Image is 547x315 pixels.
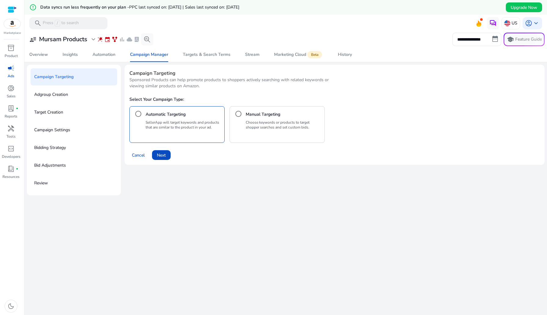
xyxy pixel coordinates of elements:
p: Sponsored Products can help promote products to shoppers actively searching with related keywords... [129,77,335,89]
p: Product [5,53,18,59]
h3: Mursam Products [39,36,87,43]
span: fiber_manual_record [16,107,18,110]
p: Tools [6,134,16,139]
mat-icon: error_outline [29,4,37,11]
span: Cancel [132,152,145,158]
span: handyman [7,125,15,132]
span: lab_profile [7,105,15,112]
div: Campaign Manager [130,52,168,57]
span: inventory_2 [7,44,15,52]
div: Insights [63,52,78,57]
span: keyboard_arrow_down [532,20,540,27]
span: / [55,20,60,27]
span: code_blocks [7,145,15,152]
div: Targets & Search Terms [183,52,230,57]
p: US [512,18,517,28]
button: search_insights [141,33,153,45]
button: schoolFeature Guide [504,33,545,46]
span: search [34,20,42,27]
img: amazon.svg [4,19,20,28]
p: Target Creation [34,107,63,117]
span: wand_stars [97,36,103,42]
p: Review [34,178,48,188]
div: Automation [92,52,115,57]
button: Next [152,150,171,160]
p: Choose keywords or products to target shopper searches and set custom bids. [246,120,322,130]
p: Bid Adjustments [34,161,66,170]
span: book_4 [7,165,15,172]
p: Developers [2,154,20,159]
p: Adgroup Creation [34,90,68,100]
span: account_circle [525,20,532,27]
p: Press to search [43,20,79,27]
h3: Campaign Targeting [129,70,540,77]
p: SellerApp will target keywords and products that are similar to the product in your ad. [146,120,222,130]
p: Campaign Targeting [34,72,74,82]
div: Overview [29,52,48,57]
span: event [104,36,110,42]
button: Cancel [129,150,147,160]
span: Next [157,152,166,158]
span: PPC last synced on: [DATE] | Sales last synced on: [DATE] [129,4,239,10]
span: lab_profile [134,36,140,42]
span: fiber_manual_record [16,168,18,170]
span: search_insights [143,36,151,43]
button: Upgrade Now [506,2,542,12]
span: Beta [307,51,322,58]
span: campaign [7,64,15,72]
p: Marketplace [4,31,21,35]
span: family_history [112,36,118,42]
p: Reports [5,114,17,119]
span: expand_more [90,36,97,43]
h4: Select Your Campaign Type: [129,96,540,103]
h4: Manual Targeting [246,111,280,118]
span: cloud [126,36,132,42]
p: Sales [7,93,16,99]
span: dark_mode [7,302,15,310]
div: Marketing Cloud [274,52,323,57]
span: school [507,36,514,43]
img: us.svg [504,20,510,26]
p: Bidding Strategy [34,143,66,153]
p: Campaign Settings [34,125,70,135]
div: Stream [245,52,259,57]
p: Feature Guide [515,36,542,42]
h4: Automatic Targeting [146,111,186,118]
div: History [338,52,352,57]
span: bar_chart [119,36,125,42]
span: Upgrade Now [511,4,537,11]
p: Resources [2,174,20,179]
p: Ads [8,73,14,79]
span: user_attributes [29,36,37,43]
h5: Data syncs run less frequently on your plan - [40,5,239,10]
span: donut_small [7,85,15,92]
